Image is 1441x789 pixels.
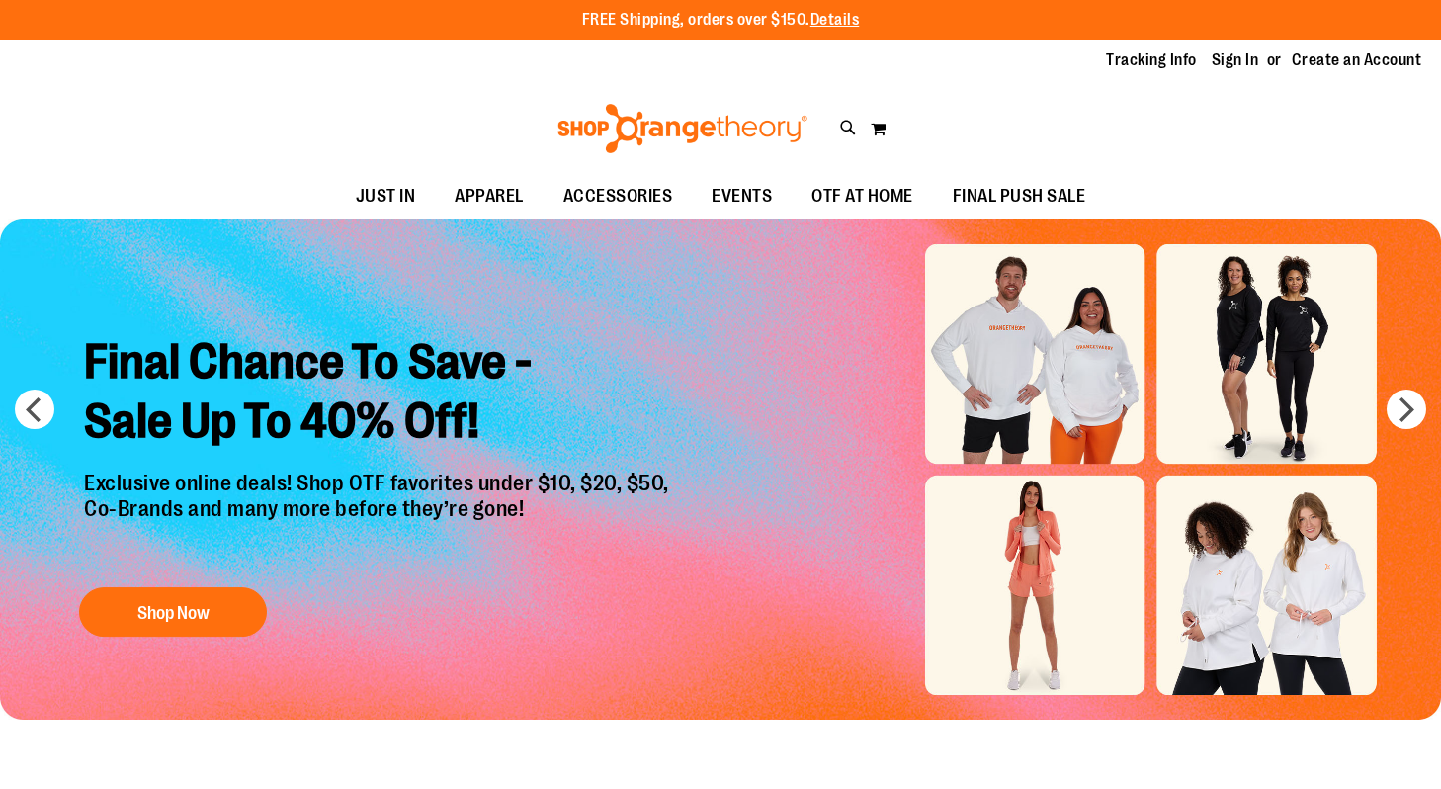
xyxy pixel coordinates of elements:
button: Shop Now [79,587,267,637]
a: Create an Account [1292,49,1422,71]
a: EVENTS [692,174,792,219]
a: OTF AT HOME [792,174,933,219]
h2: Final Chance To Save - Sale Up To 40% Off! [69,317,689,471]
p: Exclusive online deals! Shop OTF favorites under $10, $20, $50, Co-Brands and many more before th... [69,471,689,568]
p: FREE Shipping, orders over $150. [582,9,860,32]
span: JUST IN [356,174,416,219]
a: Details [810,11,860,29]
img: Shop Orangetheory [554,104,810,153]
a: JUST IN [336,174,436,219]
button: next [1387,390,1426,429]
a: FINAL PUSH SALE [933,174,1106,219]
a: Final Chance To Save -Sale Up To 40% Off! Exclusive online deals! Shop OTF favorites under $10, $... [69,317,689,647]
span: OTF AT HOME [811,174,913,219]
a: APPAREL [435,174,544,219]
a: Sign In [1212,49,1259,71]
a: Tracking Info [1106,49,1197,71]
span: ACCESSORIES [563,174,673,219]
span: APPAREL [455,174,524,219]
a: ACCESSORIES [544,174,693,219]
button: prev [15,390,54,429]
span: EVENTS [712,174,772,219]
span: FINAL PUSH SALE [953,174,1086,219]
